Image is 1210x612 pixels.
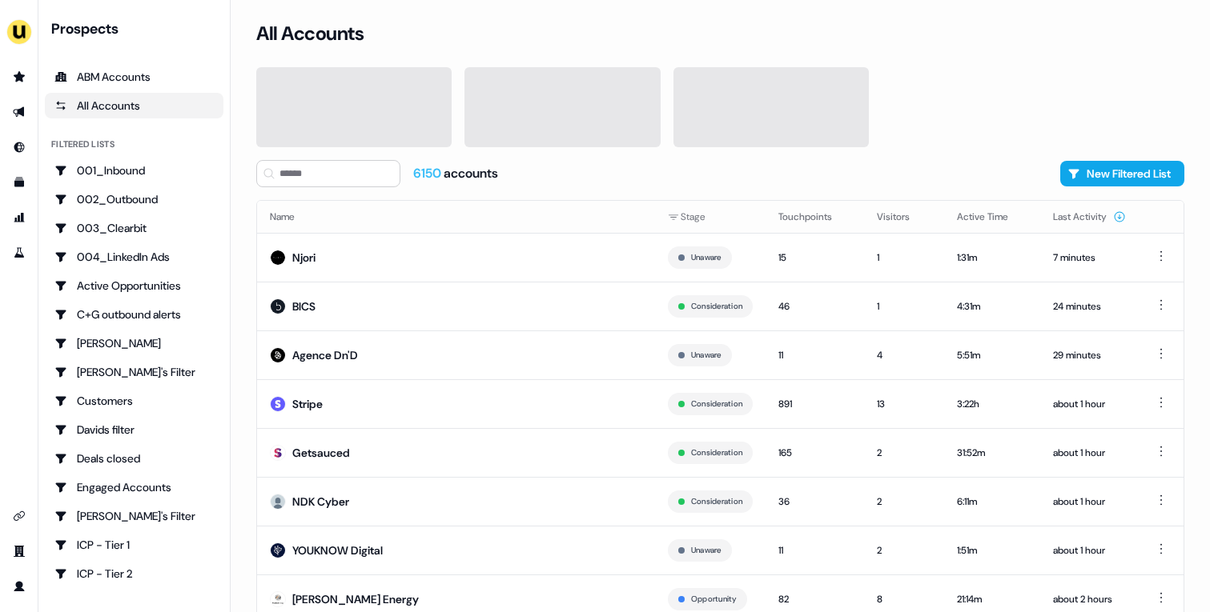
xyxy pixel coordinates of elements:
a: Go to Charlotte Stone [45,330,223,356]
div: 1:31m [957,250,1027,266]
div: NDK Cyber [292,494,349,510]
div: 3:22h [957,396,1027,412]
div: C+G outbound alerts [54,306,214,322]
div: 46 [778,298,851,314]
div: YOUKNOW Digital [292,542,383,558]
div: ABM Accounts [54,69,214,85]
button: Opportunity [691,592,737,606]
a: Go to 001_Inbound [45,158,223,183]
div: 001_Inbound [54,162,214,178]
div: Prospects [51,19,223,38]
div: All Accounts [54,98,214,114]
a: Go to Engaged Accounts [45,474,223,500]
span: 6150 [413,165,444,182]
a: Go to Active Opportunities [45,273,223,298]
a: Go to team [6,538,32,564]
div: Active Opportunities [54,278,214,294]
div: 82 [778,591,851,607]
div: Engaged Accounts [54,479,214,495]
div: Getsauced [292,445,350,461]
button: Active Time [957,202,1027,231]
div: 004_LinkedIn Ads [54,249,214,265]
button: Unaware [691,348,722,362]
a: Go to ICP - Tier 1 [45,532,223,558]
a: All accounts [45,93,223,118]
h3: All Accounts [256,22,364,46]
div: 4:31m [957,298,1027,314]
a: Go to 004_LinkedIn Ads [45,244,223,270]
div: 15 [778,250,851,266]
div: Deals closed [54,450,214,466]
div: 11 [778,542,851,558]
div: 8 [877,591,931,607]
button: Visitors [877,202,929,231]
div: accounts [413,165,498,182]
div: ICP - Tier 2 [54,566,214,582]
div: 003_Clearbit [54,220,214,236]
div: Stripe [292,396,323,412]
div: 11 [778,347,851,363]
a: ABM Accounts [45,64,223,90]
button: Consideration [691,446,742,460]
button: Unaware [691,543,722,558]
a: Go to 002_Outbound [45,186,223,212]
div: [PERSON_NAME]'s Filter [54,508,214,524]
button: Consideration [691,397,742,411]
div: Agence Dn'D [292,347,358,363]
div: 891 [778,396,851,412]
div: 1 [877,250,931,266]
div: about 1 hour [1053,494,1126,510]
div: about 1 hour [1053,542,1126,558]
a: Go to prospects [6,64,32,90]
a: Go to Davids filter [45,417,223,442]
div: 2 [877,445,931,461]
button: Consideration [691,494,742,509]
div: 165 [778,445,851,461]
div: ICP - Tier 1 [54,537,214,553]
div: 2 [877,542,931,558]
div: [PERSON_NAME]'s Filter [54,364,214,380]
div: BICS [292,298,316,314]
div: 5:51m [957,347,1027,363]
div: 7 minutes [1053,250,1126,266]
div: 002_Outbound [54,191,214,207]
div: Njori [292,250,316,266]
a: Go to outbound experience [6,99,32,125]
div: 2 [877,494,931,510]
div: Stage [668,209,753,225]
button: New Filtered List [1060,161,1184,186]
div: [PERSON_NAME] [54,335,214,351]
div: 6:11m [957,494,1027,510]
div: 1:51m [957,542,1027,558]
div: 4 [877,347,931,363]
a: Go to templates [6,170,32,195]
button: Unaware [691,250,722,265]
a: Go to Inbound [6,134,32,160]
div: 13 [877,396,931,412]
div: Davids filter [54,422,214,438]
div: about 1 hour [1053,396,1126,412]
a: Go to Charlotte's Filter [45,359,223,385]
a: Go to experiments [6,240,32,266]
a: Go to 003_Clearbit [45,215,223,241]
div: 21:14m [957,591,1027,607]
div: about 2 hours [1053,591,1126,607]
div: 31:52m [957,445,1027,461]
button: Consideration [691,299,742,314]
a: Go to Deals closed [45,446,223,471]
button: Touchpoints [778,202,851,231]
a: Go to profile [6,574,32,599]
a: Go to ICP - Tier 2 [45,561,223,586]
a: Go to integrations [6,503,32,529]
a: Go to Geneviève's Filter [45,503,223,529]
div: 36 [778,494,851,510]
a: Go to Customers [45,388,223,414]
div: 1 [877,298,931,314]
a: Go to C+G outbound alerts [45,302,223,327]
div: 24 minutes [1053,298,1126,314]
div: about 1 hour [1053,445,1126,461]
div: [PERSON_NAME] Energy [292,591,419,607]
button: Last Activity [1053,202,1126,231]
div: Customers [54,393,214,409]
div: Filtered lists [51,138,115,151]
